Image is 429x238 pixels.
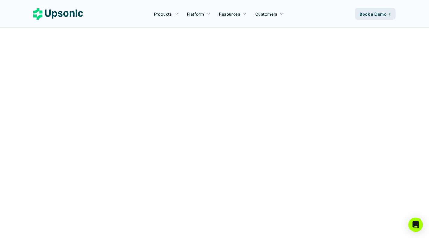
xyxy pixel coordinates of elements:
[219,11,240,17] p: Resources
[196,149,228,160] p: Book a Demo
[154,11,172,17] p: Products
[187,11,204,17] p: Platform
[151,8,182,19] a: Products
[189,146,240,164] a: Book a Demo
[255,11,278,17] p: Customers
[408,218,423,232] div: Open Intercom Messenger
[110,51,318,97] h2: Agentic AI Platform for FinTech Operations
[117,111,312,130] p: From onboarding to compliance to settlement to autonomous control. Work with %82 more efficiency ...
[360,11,386,17] p: Book a Demo
[355,8,396,20] a: Book a Demo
